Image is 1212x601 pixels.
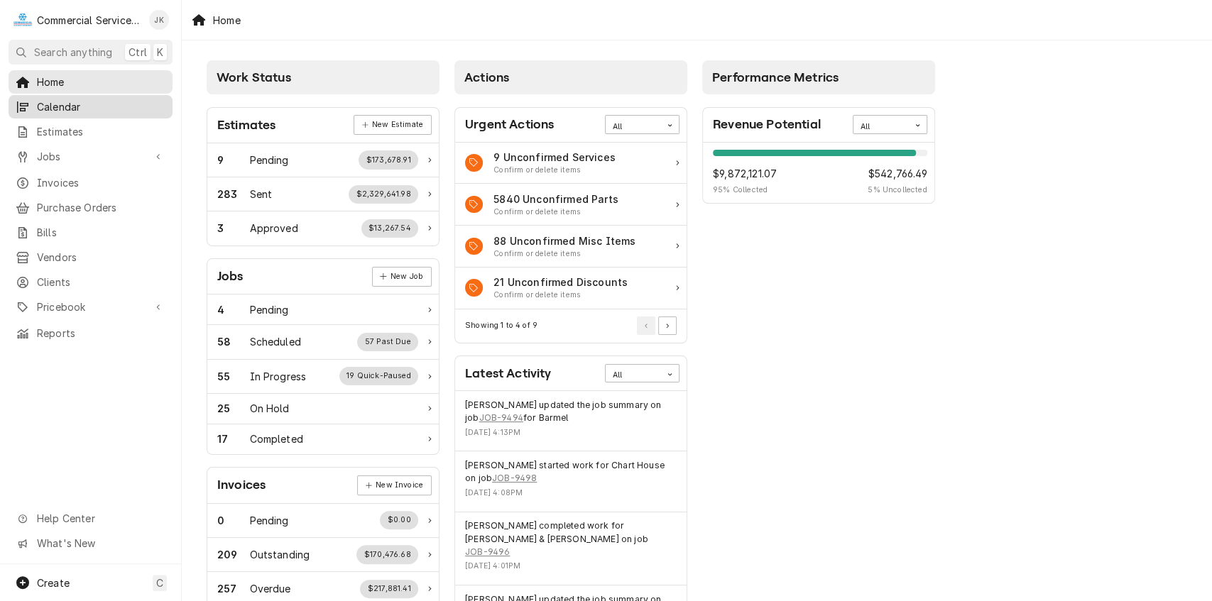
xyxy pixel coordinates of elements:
[713,184,777,196] span: 95 % Collected
[613,121,654,133] div: All
[605,115,679,133] div: Card Data Filter Control
[361,219,419,238] div: Work Status Supplemental Data
[207,424,439,454] a: Work Status
[250,401,290,416] div: Work Status Title
[455,226,687,268] a: Action Item
[9,171,173,194] a: Invoices
[37,299,144,314] span: Pricebook
[37,13,141,28] div: Commercial Service Co.
[455,512,687,586] div: Event
[635,316,677,335] div: Pagination Controls
[9,246,173,269] a: Vendors
[217,334,250,349] div: Work Status Count
[493,206,618,218] div: Action Item Suggestion
[37,511,164,526] span: Help Center
[250,431,303,446] div: Work Status Title
[37,175,165,190] span: Invoices
[465,399,677,425] div: Event String
[37,75,165,89] span: Home
[9,120,173,143] a: Estimates
[207,211,439,245] a: Work Status
[479,412,523,424] a: JOB-9494
[493,248,635,260] div: Action Item Suggestion
[217,401,250,416] div: Work Status Count
[465,115,554,134] div: Card Title
[455,143,687,184] a: Action Item
[465,519,677,558] div: Event String
[37,99,165,114] span: Calendar
[853,115,927,133] div: Card Data Filter Control
[455,391,687,451] div: Event
[493,290,628,301] div: Action Item Suggestion
[360,580,418,598] div: Work Status Supplemental Data
[465,546,510,558] a: JOB-9496
[702,60,935,94] div: Card Column Header
[493,233,635,248] div: Action Item Title
[702,107,935,204] div: Card: Revenue Potential
[37,200,165,215] span: Purchase Orders
[455,309,687,343] div: Card Footer: Pagination
[465,487,677,499] div: Event Timestamp
[465,561,677,572] div: Event Timestamp
[713,166,777,181] span: $9,872,121.07
[207,394,439,424] a: Work Status
[37,149,144,164] span: Jobs
[156,575,163,590] span: C
[217,513,250,528] div: Work Status Count
[37,577,70,589] span: Create
[455,184,687,226] a: Action Item
[372,267,432,287] div: Card Link Button
[9,70,173,94] a: Home
[465,320,537,331] div: Current Page Details
[455,356,687,391] div: Card Header
[454,107,687,343] div: Card: Urgent Actions
[207,107,440,246] div: Card: Estimates
[713,166,777,196] div: Revenue Potential Collected
[354,115,431,135] a: New Estimate
[149,10,169,30] div: John Key's Avatar
[493,275,628,290] div: Action Item Title
[207,504,439,538] div: Work Status
[37,326,165,341] span: Reports
[493,165,616,176] div: Action Item Suggestion
[217,581,250,596] div: Work Status Count
[217,431,250,446] div: Work Status Count
[217,187,250,202] div: Work Status Count
[207,143,439,177] a: Work Status
[357,333,418,351] div: Work Status Supplemental Data
[454,60,687,94] div: Card Column Header
[13,10,33,30] div: Commercial Service Co.'s Avatar
[637,316,655,335] button: Go to Previous Page
[712,70,839,84] span: Performance Metrics
[455,108,687,143] div: Card Header
[217,475,266,495] div: Card Title
[9,531,173,555] a: Go to What's New
[250,334,301,349] div: Work Status Title
[250,153,289,167] div: Work Status Title
[713,150,927,196] div: Revenue Potential Details
[9,40,173,65] button: Search anythingCtrlK
[250,547,310,562] div: Work Status Title
[357,475,431,495] div: Card Link Button
[9,95,173,118] a: Calendar
[492,472,537,485] a: JOB-9498
[465,399,677,443] div: Event Details
[713,115,821,134] div: Card Title
[217,70,291,84] span: Work Status
[464,70,509,84] span: Actions
[868,166,927,196] div: Revenue Potential Collected
[37,124,165,139] span: Estimates
[9,295,173,319] a: Go to Pricebook
[149,10,169,30] div: JK
[217,221,250,236] div: Work Status Count
[250,581,291,596] div: Work Status Title
[349,185,418,204] div: Work Status Supplemental Data
[207,294,439,325] a: Work Status
[356,545,418,563] div: Work Status Supplemental Data
[9,221,173,244] a: Bills
[250,187,273,202] div: Work Status Title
